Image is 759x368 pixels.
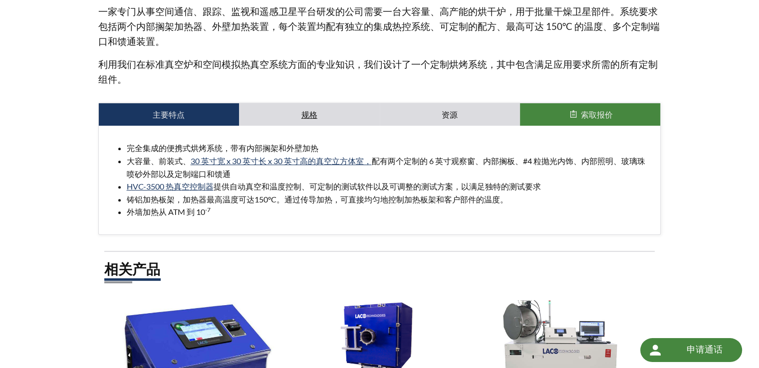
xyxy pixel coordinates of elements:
[127,194,508,204] font: 铸铝加热板架，加热器最高温度可达150°C。通过传导加热，可直接均匀地控制加热板架和客户部件的温度。
[520,103,660,126] button: 索取报价
[98,58,658,85] font: 利用我们在标准真空炉和空间模拟热真空系统方面的专业知识，我们设计了一个定制烘烤系统，其中包含满足应用要求所需的所有定制组件。
[153,110,185,119] font: 主要特点
[99,103,239,126] a: 主要特点
[640,338,742,362] div: 申请通话
[301,110,317,119] font: 规格
[686,343,722,356] font: 申请通话
[191,156,372,166] a: 30 英寸宽 x 30 英寸长 x 30 英寸高的真空立方体室，
[127,207,205,216] font: 外墙加热从 ATM 到 10
[127,156,645,179] font: 配有两个定制的 6 英寸观察窗、内部搁板、#4 粒抛光内饰、内部照明、玻璃珠喷砂外部以及定制端口和馈通
[98,5,660,47] font: 一家专门从事空间通信、跟踪、监视和遥感卫星平台研发的公司需要一台大容量、高产能的烘干炉，用于批量干燥卫星部件。系统要求包括两个内部搁架加热器、外壁加热装置，每个装置均配有独立的集成热控系统、可定...
[647,342,663,358] img: 圆形按钮
[127,143,318,153] font: 完全集成的便携式烘烤系统，带有内部搁架和外壁加热
[127,156,191,166] font: 大容量、前装式、
[205,206,211,213] font: -7
[442,110,458,119] font: 资源
[239,103,379,126] a: 规格
[581,110,613,119] font: 索取报价
[380,103,520,126] a: 资源
[104,260,160,277] font: 相关产品
[214,182,541,191] font: 提供自动真空和温度控制、可定制的测试软件以及可调整的测试方案，以满足独特的测试要求
[127,182,214,191] a: HVC-3500 热真空控制器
